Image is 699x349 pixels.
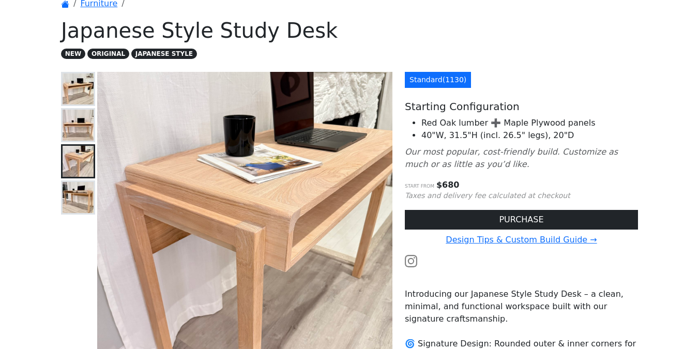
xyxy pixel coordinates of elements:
[405,184,434,189] small: Start from
[421,129,638,142] li: 40"W, 31.5"H (incl. 26.5" legs), 20"D
[421,117,638,129] li: Red Oak lumber ➕ Maple Plywood panels
[63,73,94,104] img: Japanese Style Study Desk
[405,72,471,88] a: Standard(1130)
[446,235,597,245] a: Design Tips & Custom Build Guide →
[61,49,85,59] span: NEW
[405,210,638,230] button: PURCHASE
[405,147,618,169] i: Our most popular, cost-friendly build. Customize as much or as little as you’d like.
[405,255,417,265] a: Watch the build video or pictures on Instagram
[63,182,94,213] img: Japanese Style Study Desk - 3 1/2"H Shelf
[61,18,638,43] h1: Japanese Style Study Desk
[436,180,460,190] span: $ 680
[405,191,570,200] small: Taxes and delivery fee calculated at checkout
[63,110,94,141] img: Japanese Style Study Desk - Front
[131,49,197,59] span: JAPANESE STYLE
[405,288,638,325] p: Introducing our Japanese Style Study Desk – a clean, minimal, and functional workspace built with...
[87,49,129,59] span: ORIGINAL
[63,146,94,177] img: Japanese Style Study Desk - Special Designed Strong Legs
[405,100,638,113] h5: Starting Configuration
